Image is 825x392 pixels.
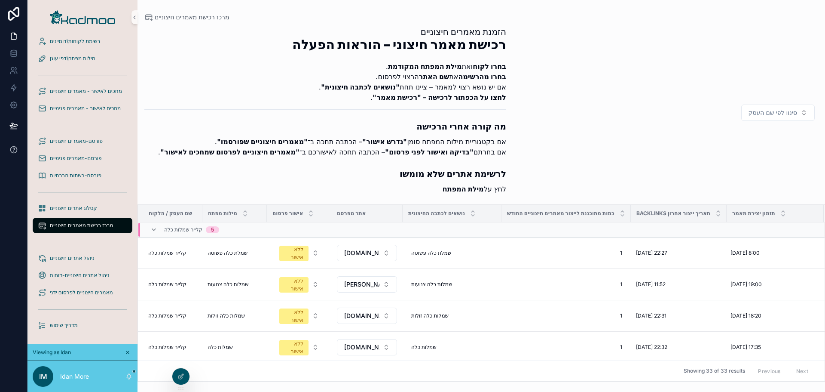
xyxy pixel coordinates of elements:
span: מחכים לאישור - מאמרים פנימיים [50,105,121,112]
h1: רכישת מאמר חיצוני – הוראות הפעלה [144,38,506,51]
button: Select Button [337,308,397,324]
strong: מילת המפתח [443,185,484,193]
span: מילות מפתח\דפי עוגן [50,55,95,62]
a: פורסם-מאמרים פנימיים [33,151,132,166]
span: כמות מתוכננת לייצור מאמרים חיצוניים החודש [507,210,614,217]
span: ניהול אתרים חיצוניים [50,255,95,262]
strong: שם האתר [419,72,449,81]
span: קלייר שמלות כלה [148,344,186,351]
li: את הרצוי לפרסום. [158,71,506,82]
li: ואת . [158,61,506,71]
span: קלייר שמלות כלה [148,250,186,256]
span: [DATE] 8:00 [730,250,760,256]
span: [DOMAIN_NAME] [344,312,379,320]
span: אישור פרסום [272,210,303,217]
a: [DATE] 22:32 [636,344,721,351]
li: אם בקטגוריית מילות המפתח סומן – הכתבה תחכה ב־ . [158,136,506,147]
button: Select Button [337,276,397,293]
a: [DATE] 18:20 [727,309,813,323]
a: 1 [507,340,626,354]
strong: "נדרש אישור" [362,137,407,146]
a: מילות מפתח\דפי עוגן [33,51,132,66]
span: שמלת כלה פשוטה [411,250,451,256]
span: פורסם-מאמרים פנימיים [50,155,102,162]
a: שמלות כלה [408,340,496,354]
a: קלייר שמלות כלה [148,312,197,319]
span: ניהול אתרים חיצוניים-דוחות [50,272,110,279]
a: [DATE] 22:31 [636,312,721,319]
strong: "מאמרים חיצוניים לפרסום שמחכים לאישור" [160,148,299,156]
button: Select Button [272,241,326,265]
span: מרכז רכישת מאמרים חיצוניים [155,13,229,22]
span: שמלות כלה זולות [208,312,245,319]
li: . [158,92,506,102]
span: [DATE] 19:00 [730,281,762,288]
strong: מילת המפתח המקודמת [388,62,462,71]
strong: "מאמרים חיצוניים שפורסמו" [217,137,308,146]
a: Select Button [272,241,326,265]
a: מחכים לאישור - מאמרים חיצוניים [33,83,132,99]
span: [DATE] 22:31 [636,312,666,319]
a: שמלות כלה צנועות [408,278,496,291]
span: פורסם-רשתות חברתיות [50,172,101,179]
a: קלייר שמלות כלה [148,281,197,288]
a: Select Button [272,304,326,328]
a: שמלות כלה [208,344,262,351]
a: מרכז רכישת מאמרים חיצוניים [144,13,229,22]
li: אם יש נושא רצוי למאמר – ציינו תחת . [158,82,506,92]
span: נושאים לכתבה החיצונית [408,210,465,217]
a: [DATE] 19:00 [727,278,813,291]
span: שם העסק / הלקוח [149,210,192,217]
span: קלייר שמלות כלה [148,312,186,319]
a: Select Button [336,244,397,262]
h3: לרשימת אתרים שלא מומשו [144,167,506,180]
a: [DATE] 17:35 [727,340,813,354]
span: [DATE] 22:27 [636,250,667,256]
div: 5 [211,226,214,233]
button: Select Button [272,336,326,359]
span: שמלת כלה פשוטה [208,250,247,256]
strong: "בדיקה ואישור לפני פרסום" [385,148,474,156]
strong: בחרו לקוח [473,62,506,71]
span: מחכים לאישור - מאמרים חיצוניים [50,88,122,95]
button: Select Button [272,273,326,296]
span: מדריך שימוש [50,322,78,329]
span: תאריך ייצור אחרון Backlinks [636,210,710,217]
span: שמלות כלה צנועות [208,281,249,288]
span: [DATE] 17:35 [730,344,761,351]
a: פורסם-רשתות חברתיות [33,168,132,183]
li: אם בחרתם – הכתבה תחכה לאישורכם ב־ . [158,147,506,157]
span: שמלות כלה [411,344,437,351]
strong: לחצו על הכפתור לרכישה – "רכישת מאמר" [373,93,506,102]
a: פורסם-מאמרים חיצוניים [33,133,132,149]
a: מאמרים חיצוניים לפרסום ידני [33,285,132,300]
span: [DOMAIN_NAME] [344,343,379,352]
span: [DATE] 11:52 [636,281,666,288]
div: ללא אישור [284,340,303,355]
span: 1 [510,281,622,288]
a: 1 [507,246,626,260]
a: 1 [507,278,626,291]
span: IM [39,371,47,382]
a: שמלות כלה זולות [408,309,496,323]
span: 1 [510,344,622,351]
span: Viewing as Idan [33,349,71,356]
a: ניהול אתרים חיצוניים [33,250,132,266]
span: תזמון יצירת מאמר [732,210,775,217]
span: 1 [510,250,622,256]
button: Select Button [272,304,326,327]
a: ניהול אתרים חיצוניים-דוחות [33,268,132,283]
span: קלייר שמלות כלה [148,281,186,288]
a: שמלות כלה זולות [208,312,262,319]
a: Select Button [272,272,326,296]
span: [PERSON_NAME][DOMAIN_NAME] [344,280,379,289]
p: לחץ על [144,184,506,194]
a: קלייר שמלות כלה [148,344,197,351]
a: שמלות כלה צנועות [208,281,262,288]
a: מדריך שימוש [33,318,132,333]
strong: בחרו מהרשימה [458,72,507,81]
span: שמלות כלה [208,344,233,351]
span: אתר מפרסם [337,210,366,217]
span: [DOMAIN_NAME] [344,249,379,257]
span: שמלות כלה צנועות [411,281,452,288]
